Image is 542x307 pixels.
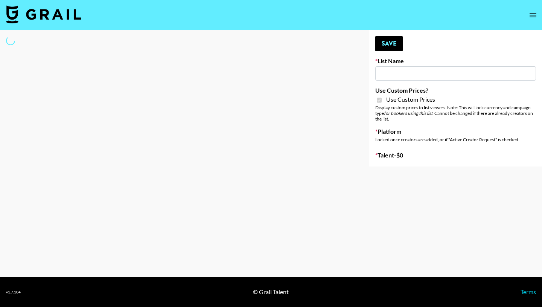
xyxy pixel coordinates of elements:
div: © Grail Talent [253,288,289,296]
a: Terms [521,288,536,295]
div: v 1.7.104 [6,290,21,295]
label: Use Custom Prices? [375,87,536,94]
img: Grail Talent [6,5,81,23]
label: Platform [375,128,536,135]
button: Save [375,36,403,51]
label: List Name [375,57,536,65]
em: for bookers using this list [384,110,432,116]
button: open drawer [525,8,540,23]
div: Display custom prices to list viewers. Note: This will lock currency and campaign type . Cannot b... [375,105,536,122]
div: Locked once creators are added, or if "Active Creator Request" is checked. [375,137,536,142]
span: Use Custom Prices [386,96,435,103]
label: Talent - $ 0 [375,151,536,159]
